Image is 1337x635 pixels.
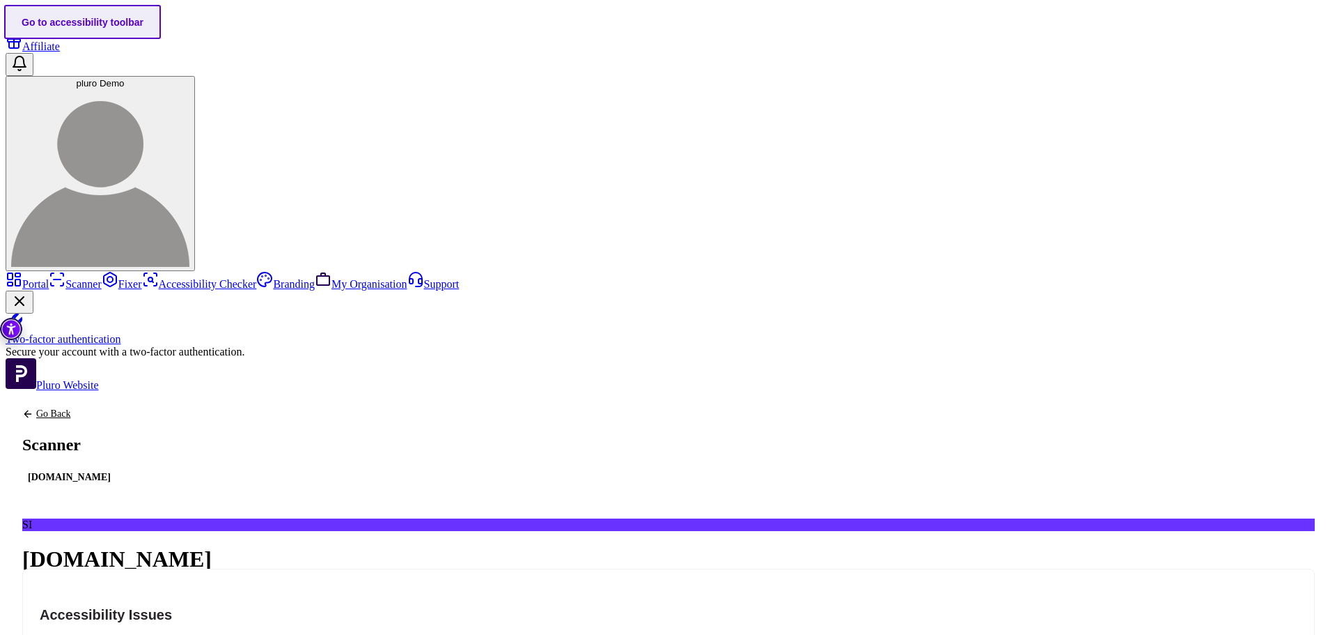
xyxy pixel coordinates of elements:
a: Go to accessibility toolbar [4,5,161,39]
a: Branding [256,278,315,290]
a: Two-factor authentication [6,314,1331,346]
a: Accessibility Checker [142,278,257,290]
h1: [DOMAIN_NAME] [22,546,1315,572]
h1: Scanner [22,436,116,453]
div: [DOMAIN_NAME] [22,470,116,485]
aside: Sidebar menu [6,271,1331,392]
a: Fixer [102,278,142,290]
a: Scanner [49,278,102,290]
button: Open notifications, you have 0 new notifications [6,53,33,76]
a: Back to previous screen [22,408,116,420]
h4: Accessibility Issues [40,605,1297,625]
div: Two-factor authentication [6,333,1331,346]
a: Affiliate [6,40,60,52]
span: pluro Demo [77,78,125,89]
a: Support [407,278,460,290]
a: Portal [6,278,49,290]
div: Secure your account with a two-factor authentication. [6,346,1331,358]
div: SI [22,519,1315,531]
img: pluro Demo [11,89,189,267]
a: Open Pluro Website [6,379,99,391]
button: Close Two-factor authentication notification [6,291,33,314]
a: My Organisation [315,278,407,290]
button: pluro Demopluro Demo [6,76,195,271]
